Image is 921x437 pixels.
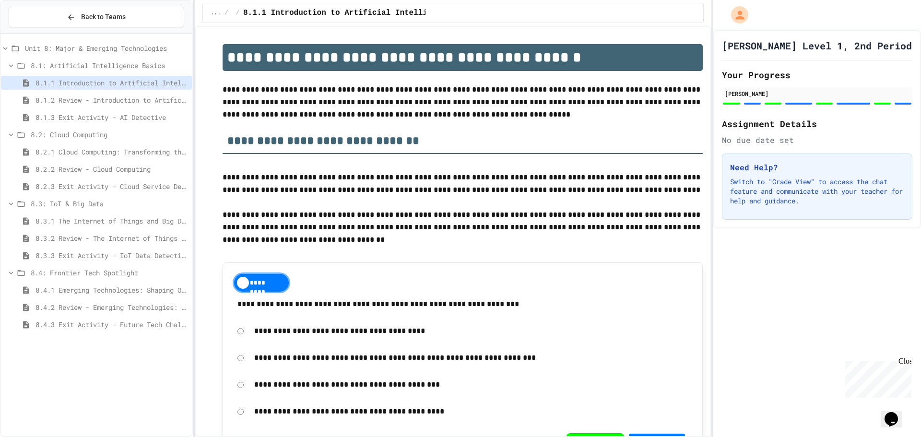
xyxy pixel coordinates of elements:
[31,60,188,71] span: 8.1: Artificial Intelligence Basics
[225,9,228,17] span: /
[35,112,188,122] span: 8.1.3 Exit Activity - AI Detective
[35,216,188,226] span: 8.3.1 The Internet of Things and Big Data: Our Connected Digital World
[35,233,188,243] span: 8.3.2 Review - The Internet of Things and Big Data
[81,12,126,22] span: Back to Teams
[725,89,909,98] div: [PERSON_NAME]
[722,134,912,146] div: No due date set
[4,4,66,61] div: Chat with us now!Close
[35,78,188,88] span: 8.1.1 Introduction to Artificial Intelligence
[35,147,188,157] span: 8.2.1 Cloud Computing: Transforming the Digital World
[35,181,188,191] span: 8.2.3 Exit Activity - Cloud Service Detective
[25,43,188,53] span: Unit 8: Major & Emerging Technologies
[881,399,911,427] iframe: chat widget
[35,250,188,260] span: 8.3.3 Exit Activity - IoT Data Detective Challenge
[730,177,904,206] p: Switch to "Grade View" to access the chat feature and communicate with your teacher for help and ...
[9,7,184,27] button: Back to Teams
[35,319,188,330] span: 8.4.3 Exit Activity - Future Tech Challenge
[730,162,904,173] h3: Need Help?
[841,357,911,398] iframe: chat widget
[722,39,912,52] h1: [PERSON_NAME] Level 1, 2nd Period
[721,4,751,26] div: My Account
[35,164,188,174] span: 8.2.2 Review - Cloud Computing
[722,117,912,130] h2: Assignment Details
[243,7,450,19] span: 8.1.1 Introduction to Artificial Intelligence
[31,130,188,140] span: 8.2: Cloud Computing
[236,9,239,17] span: /
[722,68,912,82] h2: Your Progress
[35,95,188,105] span: 8.1.2 Review - Introduction to Artificial Intelligence
[211,9,221,17] span: ...
[35,302,188,312] span: 8.4.2 Review - Emerging Technologies: Shaping Our Digital Future
[31,268,188,278] span: 8.4: Frontier Tech Spotlight
[35,285,188,295] span: 8.4.1 Emerging Technologies: Shaping Our Digital Future
[31,199,188,209] span: 8.3: IoT & Big Data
